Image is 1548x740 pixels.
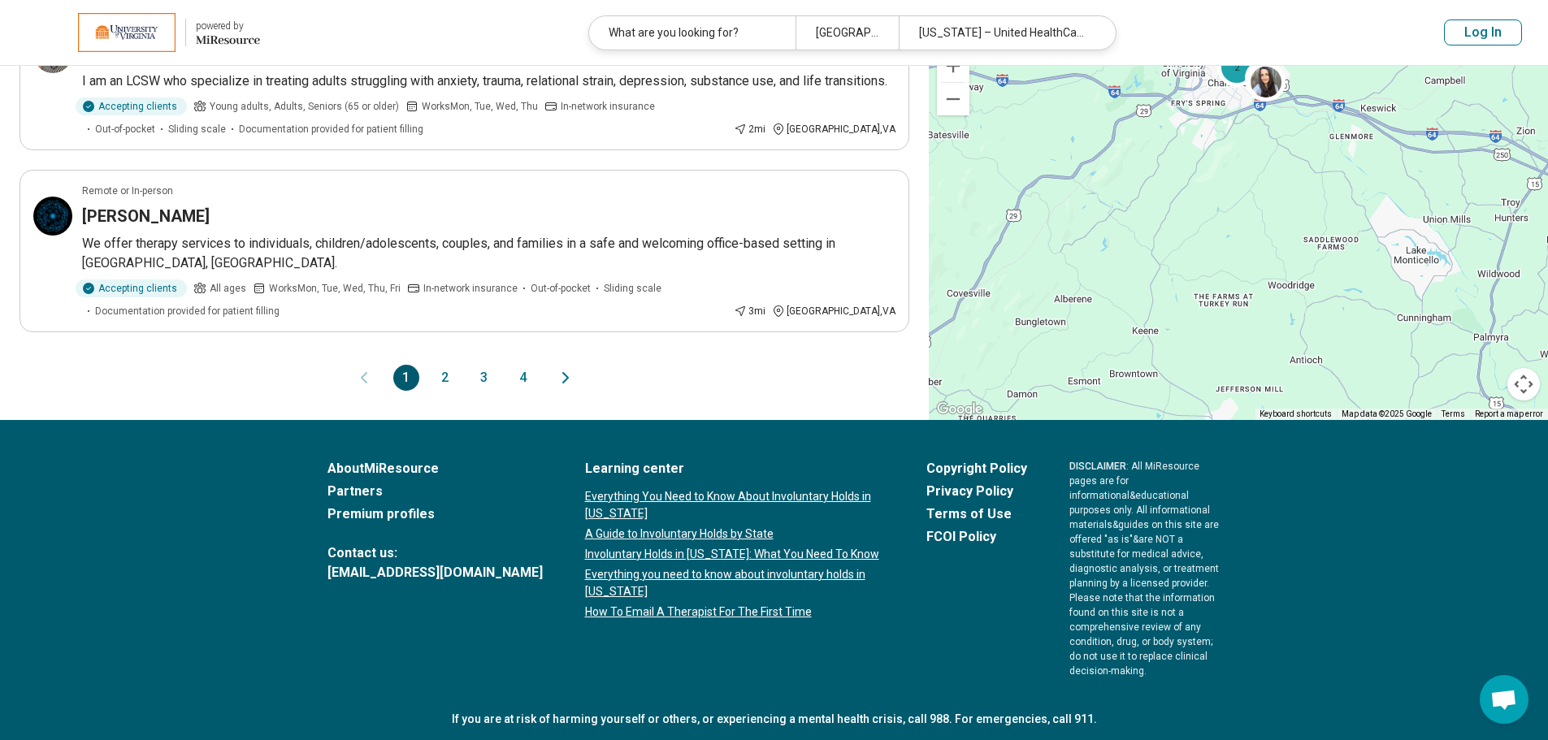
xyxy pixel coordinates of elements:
[82,184,173,198] p: Remote or In-person
[585,604,884,621] a: How To Email A Therapist For The First Time
[82,205,210,227] h3: [PERSON_NAME]
[354,365,374,391] button: Previous page
[796,16,899,50] div: [GEOGRAPHIC_DATA], [GEOGRAPHIC_DATA]
[899,16,1105,50] div: [US_STATE] – United HealthCare Student Resources
[1342,409,1432,418] span: Map data ©2025 Google
[926,482,1027,501] a: Privacy Policy
[327,504,543,524] a: Premium profiles
[82,234,895,273] p: We offer therapy services to individuals, children/adolescents, couples, and families in a safe a...
[585,488,884,522] a: Everything You Need to Know About Involuntary Holds in [US_STATE]
[327,543,543,563] span: Contact us:
[239,122,423,136] span: Documentation provided for patient filling
[772,122,895,136] div: [GEOGRAPHIC_DATA] , VA
[78,13,176,52] img: University of Virginia
[422,99,538,114] span: Works Mon, Tue, Wed, Thu
[393,365,419,391] button: 1
[531,281,591,296] span: Out-of-pocket
[933,399,986,420] img: Google
[432,365,458,391] button: 2
[327,459,543,478] a: AboutMiResource
[510,365,536,391] button: 4
[1217,47,1256,86] div: 2
[734,122,765,136] div: 2 mi
[471,365,497,391] button: 3
[168,122,226,136] span: Sliding scale
[423,281,518,296] span: In-network insurance
[556,365,575,391] button: Next page
[76,97,187,115] div: Accepting clients
[327,711,1221,728] p: If you are at risk of harming yourself or others, or experiencing a mental health crisis, call 98...
[196,19,260,33] div: powered by
[26,13,260,52] a: University of Virginiapowered by
[1475,409,1543,418] a: Report a map error
[1260,409,1332,420] button: Keyboard shortcuts
[1069,461,1126,472] span: DISCLAIMER
[327,482,543,501] a: Partners
[926,459,1027,478] a: Copyright Policy
[933,399,986,420] a: Open this area in Google Maps (opens a new window)
[585,546,884,563] a: Involuntary Holds in [US_STATE]: What You Need To Know
[926,527,1027,547] a: FCOI Policy
[589,16,796,50] div: What are you looking for?
[95,122,155,136] span: Out-of-pocket
[561,99,655,114] span: In-network insurance
[269,281,401,296] span: Works Mon, Tue, Wed, Thu, Fri
[772,304,895,318] div: [GEOGRAPHIC_DATA] , VA
[937,83,969,115] button: Zoom out
[734,304,765,318] div: 3 mi
[585,459,884,478] a: Learning center
[95,304,280,318] span: Documentation provided for patient filling
[76,279,187,297] div: Accepting clients
[926,504,1027,524] a: Terms of Use
[604,281,661,296] span: Sliding scale
[585,566,884,600] a: Everything you need to know about involuntary holds in [US_STATE]
[210,281,246,296] span: All ages
[210,99,399,114] span: Young adults, Adults, Seniors (65 or older)
[1069,459,1221,678] p: : All MiResource pages are for informational & educational purposes only. All informational mater...
[327,563,543,582] a: [EMAIL_ADDRESS][DOMAIN_NAME]
[1507,368,1540,400] button: Map camera controls
[585,526,884,543] a: A Guide to Involuntary Holds by State
[82,71,895,91] p: I am an LCSW who specialize in treating adults struggling with anxiety, trauma, relational strain...
[1480,675,1528,724] div: Open chat
[1444,19,1522,45] button: Log In
[1442,409,1465,418] a: Terms (opens in new tab)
